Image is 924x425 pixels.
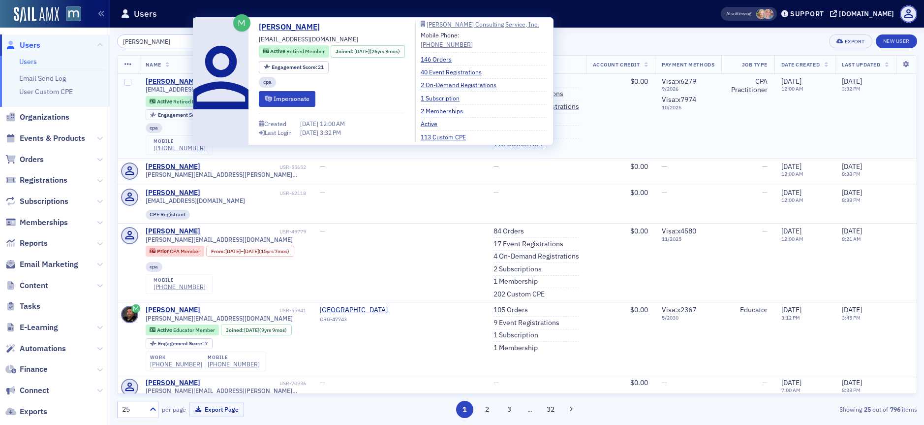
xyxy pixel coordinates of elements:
div: 7 [158,341,208,346]
div: USR-70936 [202,380,306,387]
span: [PERSON_NAME][EMAIL_ADDRESS][PERSON_NAME][DOMAIN_NAME] [146,171,307,178]
div: [PHONE_NUMBER] [154,283,206,291]
a: 105 Orders [493,306,528,315]
span: Engagement Score : [158,111,205,118]
span: 3:32 PM [320,129,341,136]
span: Account Credit [593,61,640,68]
span: Events & Products [20,133,85,144]
div: [DOMAIN_NAME] [839,9,894,18]
div: [PERSON_NAME] Consulting Service, Inc. [427,22,539,27]
span: Automations [20,343,66,354]
span: Educator Member [173,327,215,333]
span: CPA Member [170,248,200,255]
span: 9 / 2026 [662,86,714,92]
span: Engagement Score : [158,340,205,347]
div: Showing out of items [657,405,917,414]
span: [DATE] [842,305,862,314]
span: — [493,188,499,197]
button: 32 [542,401,559,418]
a: [PERSON_NAME] [146,189,200,197]
span: [DATE] [842,188,862,197]
span: From : [211,248,226,255]
a: Content [5,280,48,291]
a: 113 Custom CPE [421,132,473,141]
button: Export [829,34,872,48]
a: Tasks [5,301,40,312]
a: Subscriptions [5,196,68,207]
div: 25 [122,404,144,415]
span: [DATE] [781,227,801,235]
span: Prior [157,248,170,255]
div: Educator [728,306,768,315]
div: Joined: 2015-10-26 00:00:00 [221,325,292,335]
span: — [662,188,667,197]
span: Last Updated [842,61,880,68]
a: [PERSON_NAME] [259,21,327,33]
div: CPE Registrant [146,210,190,220]
span: Connect [20,385,49,396]
a: 9 Event Registrations [493,319,559,327]
div: Active: Active: Retired Member [146,96,216,107]
div: mobile [154,138,206,144]
a: Registrations [5,175,67,186]
div: Engagement Score: 21 [146,109,216,120]
span: Active [157,98,173,105]
time: 3:45 PM [842,314,861,321]
div: [PERSON_NAME] [146,379,200,388]
a: [PHONE_NUMBER] [150,360,202,368]
span: 5 / 2030 [662,315,714,321]
div: cpa [146,123,163,133]
div: cpa [259,77,276,88]
a: E-Learning [5,322,58,333]
a: 1 Membership [493,344,538,353]
div: work [150,355,202,360]
div: mobile [208,355,260,360]
a: Exports [5,406,47,417]
a: [PERSON_NAME] [146,163,200,171]
a: User Custom CPE [19,87,73,96]
span: — [762,378,768,387]
span: — [493,162,499,171]
span: Profile [900,5,917,23]
span: [DATE] [244,248,259,255]
span: Content [20,280,48,291]
div: ORG-47743 [320,316,409,326]
button: Impersonate [259,91,315,106]
span: — [320,188,325,197]
span: 10 / 2026 [662,104,714,111]
time: 8:38 PM [842,196,861,203]
a: Prior CPA Member [150,248,200,255]
div: mobile [154,277,206,283]
span: $0.00 [630,227,648,235]
div: Created [264,121,286,127]
a: 1 Subscription [421,94,467,102]
div: – (15yrs 7mos) [225,248,289,255]
span: [DATE] [300,120,320,128]
div: Joined: 1998-11-04 00:00:00 [331,45,404,58]
span: Retired Member [173,98,212,105]
span: $0.00 [630,162,648,171]
a: SailAMX [14,7,59,23]
time: 12:00 AM [781,85,803,92]
span: — [320,162,325,171]
img: SailAMX [66,6,81,22]
span: Joined : [336,48,354,56]
label: per page [162,405,186,414]
div: cpa [146,262,163,272]
span: — [762,227,768,235]
span: … [523,405,537,414]
strong: 796 [888,405,902,414]
span: Subscriptions [20,196,68,207]
span: Exports [20,406,47,417]
span: [EMAIL_ADDRESS][DOMAIN_NAME] [146,197,245,204]
a: Memberships [5,217,68,228]
span: Date Created [781,61,820,68]
div: [PHONE_NUMBER] [154,144,206,152]
span: Name [146,61,161,68]
a: Email Marketing [5,259,78,270]
a: Active [421,119,445,128]
div: [PHONE_NUMBER] [208,360,260,368]
span: [DATE] [842,162,862,171]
